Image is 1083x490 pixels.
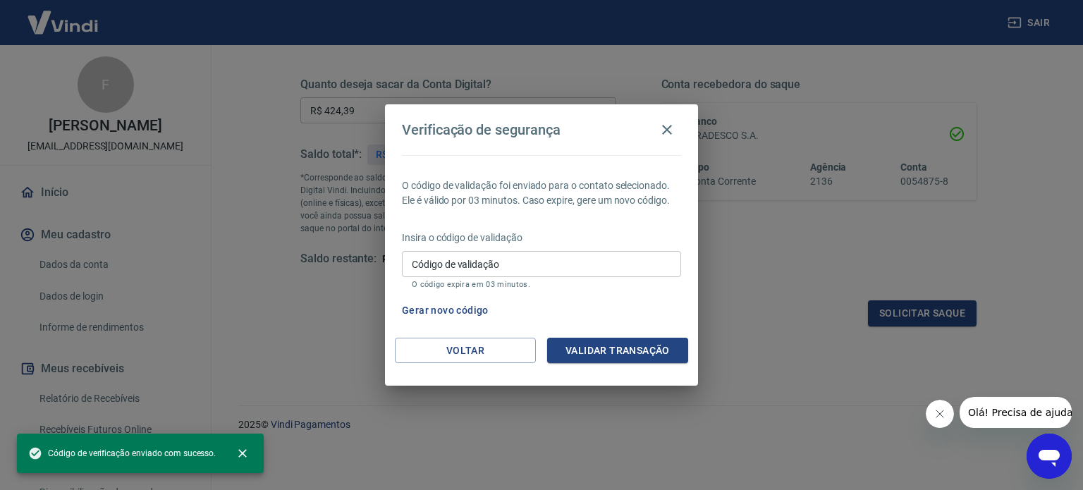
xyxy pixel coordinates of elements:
[402,121,561,138] h4: Verificação de segurança
[926,400,954,428] iframe: Fechar mensagem
[396,298,494,324] button: Gerar novo código
[402,231,681,245] p: Insira o código de validação
[395,338,536,364] button: Voltar
[960,397,1072,428] iframe: Mensagem da empresa
[8,10,118,21] span: Olá! Precisa de ajuda?
[547,338,688,364] button: Validar transação
[412,280,671,289] p: O código expira em 03 minutos.
[402,178,681,208] p: O código de validação foi enviado para o contato selecionado. Ele é válido por 03 minutos. Caso e...
[28,446,216,460] span: Código de verificação enviado com sucesso.
[227,438,258,469] button: close
[1027,434,1072,479] iframe: Botão para abrir a janela de mensagens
